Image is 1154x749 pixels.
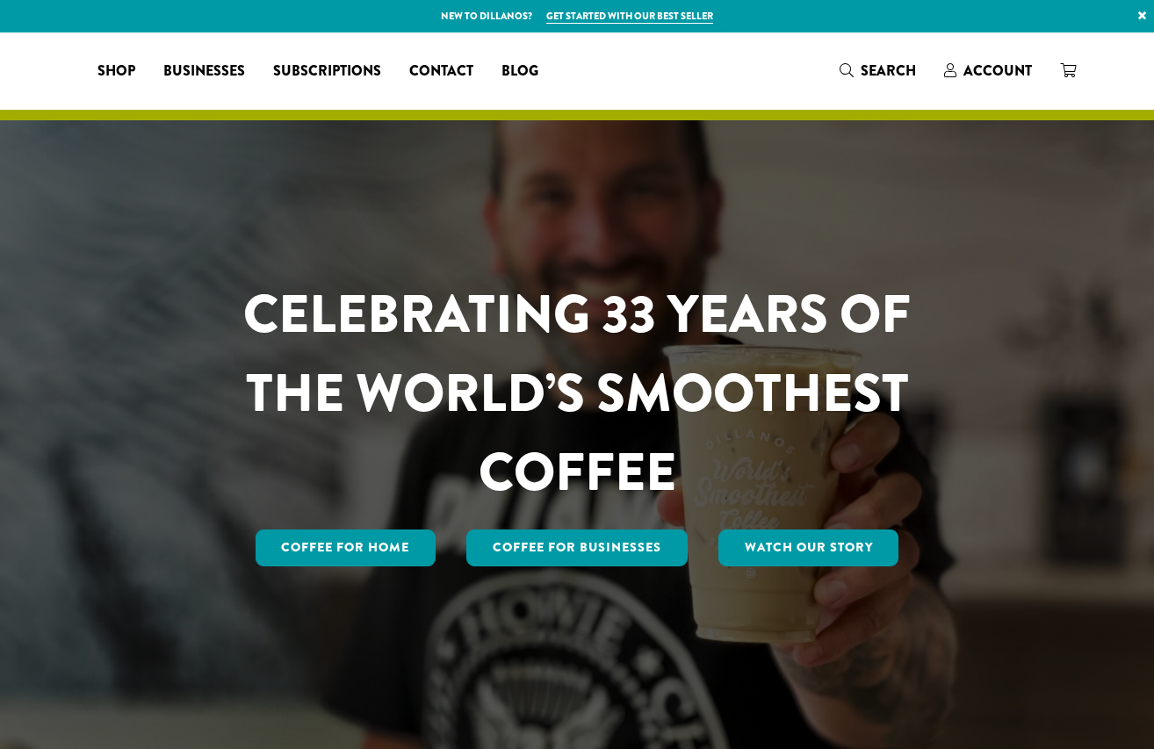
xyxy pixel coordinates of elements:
a: Get started with our best seller [546,9,713,24]
span: Businesses [163,61,245,83]
a: Search [826,56,930,85]
a: Coffee For Businesses [466,529,688,566]
span: Shop [97,61,135,83]
a: Coffee for Home [256,529,436,566]
span: Blog [501,61,538,83]
span: Subscriptions [273,61,381,83]
span: Account [963,61,1032,81]
a: Watch Our Story [718,529,899,566]
span: Contact [409,61,473,83]
h1: CELEBRATING 33 YEARS OF THE WORLD’S SMOOTHEST COFFEE [191,275,963,512]
a: Shop [83,57,149,85]
span: Search [861,61,916,81]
